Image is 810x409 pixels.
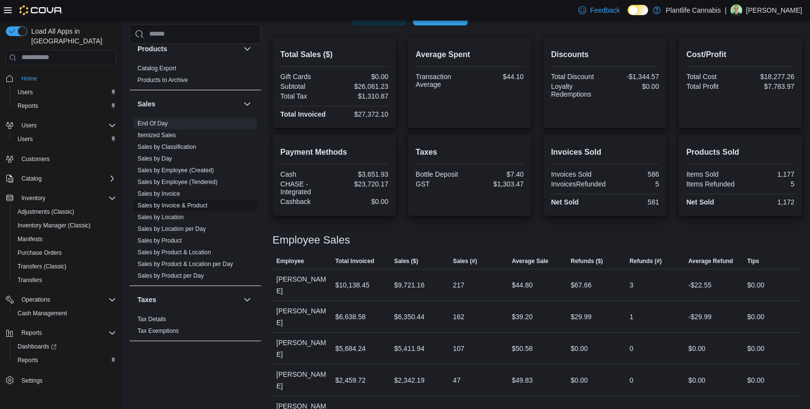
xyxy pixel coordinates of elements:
[415,146,524,158] h2: Taxes
[21,377,42,385] span: Settings
[742,170,794,178] div: 1,177
[138,225,206,233] span: Sales by Location per Day
[747,343,764,354] div: $0.00
[18,222,91,229] span: Inventory Manager (Classic)
[14,261,70,272] a: Transfers (Classic)
[335,257,374,265] span: Total Invoiced
[10,132,120,146] button: Users
[18,263,66,270] span: Transfers (Classic)
[472,180,524,188] div: $1,303.47
[138,120,168,127] a: End Of Day
[689,374,706,386] div: $0.00
[512,343,533,354] div: $50.58
[138,77,188,83] a: Products to Archive
[138,131,176,139] span: Itemized Sales
[18,102,38,110] span: Reports
[512,311,533,323] div: $39.20
[273,333,332,364] div: [PERSON_NAME]
[138,132,176,139] a: Itemized Sales
[551,180,606,188] div: InvoicesRefunded
[138,272,204,280] span: Sales by Product per Day
[14,341,60,352] a: Dashboards
[138,249,211,256] a: Sales by Product & Location
[607,73,659,81] div: -$1,344.57
[138,213,184,221] span: Sales by Location
[280,49,389,61] h2: Total Sales ($)
[336,170,389,178] div: $3,651.93
[14,307,116,319] span: Cash Management
[138,202,207,209] a: Sales by Invoice & Product
[336,92,389,100] div: $1,310.87
[14,100,116,112] span: Reports
[394,257,418,265] span: Sales ($)
[18,294,116,306] span: Operations
[138,167,214,174] a: Sales by Employee (Created)
[630,279,633,291] div: 3
[241,294,253,306] button: Taxes
[686,198,714,206] strong: Net Sold
[138,237,182,244] a: Sales by Product
[335,343,365,354] div: $5,684.24
[472,73,524,81] div: $44.10
[280,198,333,205] div: Cashback
[14,133,116,145] span: Users
[18,374,116,386] span: Settings
[18,208,74,216] span: Adjustments (Classic)
[138,64,176,72] span: Catalog Export
[138,327,179,334] a: Tax Exemptions
[130,62,261,90] div: Products
[273,269,332,301] div: [PERSON_NAME]
[14,261,116,272] span: Transfers (Classic)
[666,4,721,16] p: Plantlife Cannabis
[2,191,120,205] button: Inventory
[138,99,239,109] button: Sales
[18,235,42,243] span: Manifests
[14,247,116,259] span: Purchase Orders
[18,173,45,184] button: Catalog
[277,257,304,265] span: Employee
[394,311,424,323] div: $6,350.44
[336,73,389,81] div: $0.00
[273,301,332,332] div: [PERSON_NAME]
[138,44,167,54] h3: Products
[415,170,468,178] div: Bottle Deposit
[14,354,42,366] a: Reports
[742,180,794,188] div: 5
[14,233,46,245] a: Manifests
[21,329,42,337] span: Reports
[10,273,120,287] button: Transfers
[14,100,42,112] a: Reports
[472,170,524,178] div: $7.40
[280,146,389,158] h2: Payment Methods
[590,5,620,15] span: Feedback
[336,110,389,118] div: $27,372.10
[18,192,49,204] button: Inventory
[138,155,172,163] span: Sales by Day
[571,311,592,323] div: $29.99
[20,5,63,15] img: Cova
[10,99,120,113] button: Reports
[21,155,50,163] span: Customers
[689,257,733,265] span: Average Refund
[551,170,603,178] div: Invoices Sold
[2,71,120,85] button: Home
[18,356,38,364] span: Reports
[574,0,624,20] a: Feedback
[746,4,802,16] p: [PERSON_NAME]
[130,118,261,286] div: Sales
[512,257,549,265] span: Average Sale
[394,374,424,386] div: $2,342.19
[335,311,365,323] div: $6,638.58
[14,274,116,286] span: Transfers
[138,179,217,185] a: Sales by Employee (Tendered)
[336,180,389,188] div: $23,720.17
[18,276,42,284] span: Transfers
[14,247,66,259] a: Purchase Orders
[10,205,120,219] button: Adjustments (Classic)
[14,206,116,218] span: Adjustments (Classic)
[138,202,207,209] span: Sales by Invoice & Product
[630,257,662,265] span: Refunds (#)
[453,311,464,323] div: 162
[610,180,659,188] div: 5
